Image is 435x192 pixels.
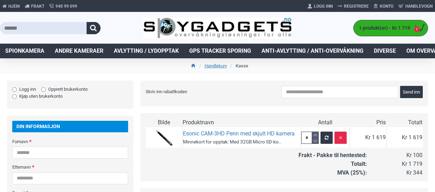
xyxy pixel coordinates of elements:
[56,3,77,9] span: 940 99 099
[371,1,396,12] a: Konto
[256,44,369,58] a: Anti-avlytting / Anti-overvåkning
[153,127,174,148] img: Esonic CAM-3HD Penn med skjult HD kamera
[374,47,396,55] span: Diverse
[380,3,393,9] span: Konto
[400,86,423,98] button: Send inn
[12,93,62,100] label: Kjøp uten brukerkonto
[301,118,349,127] td: Antall
[386,118,423,127] td: Totalt
[354,24,412,32] span: 1 produkt(er) - Kr 1 719
[205,62,227,69] a: Handlekurv
[41,86,88,93] label: Opprett brukerkonto
[386,127,423,149] td: Kr 1 619
[414,27,420,32] span: 1
[8,3,20,9] span: Hjem
[109,44,184,58] a: Avlytting / Lydopptak
[349,118,386,127] td: Pris
[12,161,75,172] label: Etternavn
[351,161,367,167] strong: Totalt:
[261,47,363,55] span: Anti-avlytting / Anti-overvåkning
[5,47,44,55] span: Spionkamera
[344,3,369,9] span: Registrere
[146,118,182,127] td: Bilde
[146,86,233,97] label: Skriv inn rabattkoden
[314,3,333,9] span: Logg Inn
[183,139,281,145] small: Minnekort for opptak: Med 32GB Micro SD-ko..
[335,1,371,12] a: Registrere
[349,127,386,149] td: Kr 1 619
[41,87,46,92] input: Opprett brukerkonto
[367,151,423,160] td: Kr 100
[298,152,367,158] strong: Frakt - Pakke til hentested:
[405,3,433,9] span: Handlevogn
[12,136,75,147] label: Fornavn
[12,87,17,92] input: Logg inn
[31,3,44,9] span: Frakt
[143,17,292,39] img: SpyGadgets.no
[12,94,17,99] input: Kjøp uten brukerkonto
[396,1,435,12] a: Handlevogn
[354,20,428,36] a: 1 produkt(er) - Kr 1 719 1
[305,1,335,12] a: Logg Inn
[50,44,109,58] a: Andre kameraer
[12,86,36,93] label: Logg inn
[189,47,251,55] span: GPS Tracker Sporing
[55,47,103,55] span: Andre kameraer
[337,169,367,176] strong: MVA (25%):
[367,160,423,169] td: Kr 1 719
[182,118,301,127] td: Produktnavn
[183,130,295,138] a: Esonic CAM-3HD Penn med skjult HD kamera
[369,44,401,58] a: Diverse
[12,121,128,132] div: Din informasjon
[367,169,423,177] td: Kr 344
[403,90,420,94] span: Send inn
[114,47,179,55] span: Avlytting / Lydopptak
[184,44,256,58] a: GPS Tracker Sporing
